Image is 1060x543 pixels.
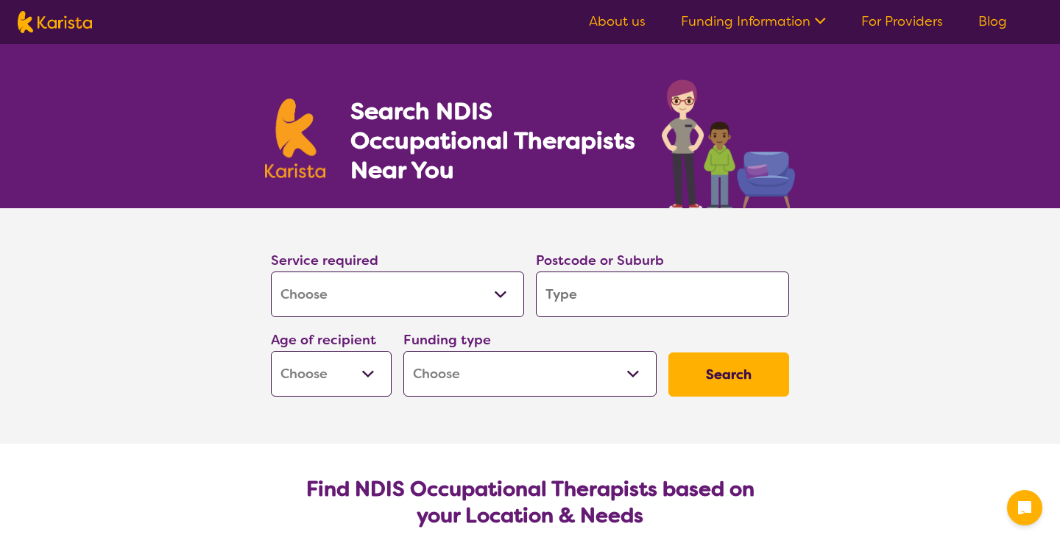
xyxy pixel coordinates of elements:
[283,476,777,529] h2: Find NDIS Occupational Therapists based on your Location & Needs
[978,13,1007,30] a: Blog
[265,99,325,178] img: Karista logo
[662,79,795,208] img: occupational-therapy
[589,13,646,30] a: About us
[271,252,378,269] label: Service required
[861,13,943,30] a: For Providers
[403,331,491,349] label: Funding type
[536,252,664,269] label: Postcode or Suburb
[536,271,789,317] input: Type
[18,11,92,33] img: Karista logo
[271,331,376,349] label: Age of recipient
[681,13,826,30] a: Funding Information
[668,352,789,397] button: Search
[350,96,637,185] h1: Search NDIS Occupational Therapists Near You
